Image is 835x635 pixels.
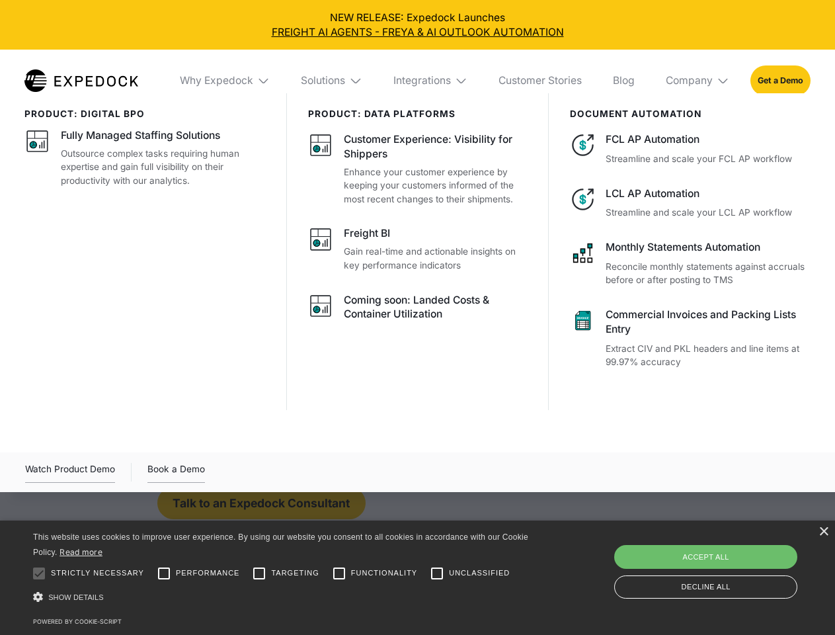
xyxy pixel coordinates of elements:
span: Strictly necessary [51,568,144,579]
div: NEW RELEASE: Expedock Launches [11,11,825,40]
p: Extract CIV and PKL headers and line items at 99.97% accuracy [606,342,810,369]
a: Monthly Statements AutomationReconcile monthly statements against accruals before or after postin... [570,240,811,287]
div: LCL AP Automation [606,187,810,201]
a: Customer Stories [488,50,592,112]
span: Functionality [351,568,417,579]
div: Customer Experience: Visibility for Shippers [344,132,528,161]
p: Streamline and scale your LCL AP workflow [606,206,810,220]
a: Coming soon: Landed Costs & Container Utilization [308,293,528,326]
span: This website uses cookies to improve user experience. By using our website you consent to all coo... [33,532,528,557]
div: product: digital bpo [24,108,266,119]
div: document automation [570,108,811,119]
span: Unclassified [449,568,510,579]
a: Get a Demo [750,65,811,95]
div: Company [666,74,713,87]
div: Why Expedock [180,74,253,87]
a: open lightbox [25,462,115,483]
div: Coming soon: Landed Costs & Container Utilization [344,293,528,322]
div: Fully Managed Staffing Solutions [61,128,220,143]
p: Outsource complex tasks requiring human expertise and gain full visibility on their productivity ... [61,147,266,188]
p: Streamline and scale your FCL AP workflow [606,152,810,166]
div: Company [655,50,740,112]
span: Targeting [271,568,319,579]
a: Blog [602,50,645,112]
p: Enhance your customer experience by keeping your customers informed of the most recent changes to... [344,165,528,206]
a: Fully Managed Staffing SolutionsOutsource complex tasks requiring human expertise and gain full v... [24,128,266,187]
span: Show details [48,593,104,601]
p: Gain real-time and actionable insights on key performance indicators [344,245,528,272]
a: Freight BIGain real-time and actionable insights on key performance indicators [308,226,528,272]
div: FCL AP Automation [606,132,810,147]
a: LCL AP AutomationStreamline and scale your LCL AP workflow [570,187,811,220]
div: PRODUCT: data platforms [308,108,528,119]
span: Performance [176,568,240,579]
div: Solutions [301,74,345,87]
div: Freight BI [344,226,390,241]
a: FCL AP AutomationStreamline and scale your FCL AP workflow [570,132,811,165]
a: FREIGHT AI AGENTS - FREYA & AI OUTLOOK AUTOMATION [11,25,825,40]
div: Integrations [393,74,451,87]
div: Integrations [383,50,478,112]
a: Customer Experience: Visibility for ShippersEnhance your customer experience by keeping your cust... [308,132,528,206]
a: Commercial Invoices and Packing Lists EntryExtract CIV and PKL headers and line items at 99.97% a... [570,308,811,369]
p: Reconcile monthly statements against accruals before or after posting to TMS [606,260,810,287]
div: Watch Product Demo [25,462,115,483]
a: Powered by cookie-script [33,618,122,625]
div: Show details [33,589,533,607]
a: Book a Demo [147,462,205,483]
div: Solutions [291,50,373,112]
div: Monthly Statements Automation [606,240,810,255]
iframe: Chat Widget [615,492,835,635]
div: Why Expedock [169,50,280,112]
a: Read more [60,547,102,557]
div: Commercial Invoices and Packing Lists Entry [606,308,810,337]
